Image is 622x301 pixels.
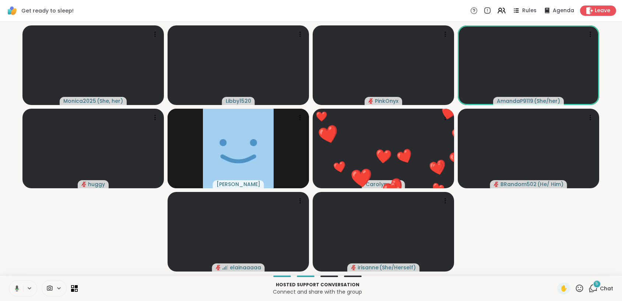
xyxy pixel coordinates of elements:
[369,142,398,171] button: ❤️
[230,264,261,271] span: elainaaaaa
[522,7,537,14] span: Rules
[216,265,221,270] span: audio-muted
[88,181,105,188] span: huggy
[82,281,553,288] p: Hosted support conversation
[595,7,610,14] span: Leave
[327,155,352,180] button: ❤️
[497,97,533,105] span: AmandaP9119
[82,288,553,295] p: Connect and share with the group
[427,157,449,178] button: ❤️
[81,182,87,187] span: audio-muted
[63,97,96,105] span: Monica2025
[342,159,381,198] button: ❤️
[433,98,464,129] button: ❤️
[316,109,327,124] div: ❤️
[6,4,18,17] img: ShareWell Logomark
[388,140,422,174] button: ❤️
[600,285,613,292] span: Chat
[203,109,274,188] img: JennaL
[534,97,560,105] span: ( She/her )
[217,181,260,188] span: [PERSON_NAME]
[21,7,74,14] span: Get ready to sleep!
[358,264,379,271] span: irisanne
[97,97,123,105] span: ( She, her )
[537,181,563,188] span: ( He/ Him )
[494,182,499,187] span: audio-muted
[553,7,574,14] span: Agenda
[308,114,349,155] button: ❤️
[560,284,567,293] span: ✋
[368,98,373,104] span: audio-muted
[500,181,537,188] span: BRandom502
[379,264,416,271] span: ( She/Herself )
[351,265,356,270] span: audio-muted
[375,97,398,105] span: PinkOnyx
[595,281,598,287] span: 5
[226,97,251,105] span: Libby1520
